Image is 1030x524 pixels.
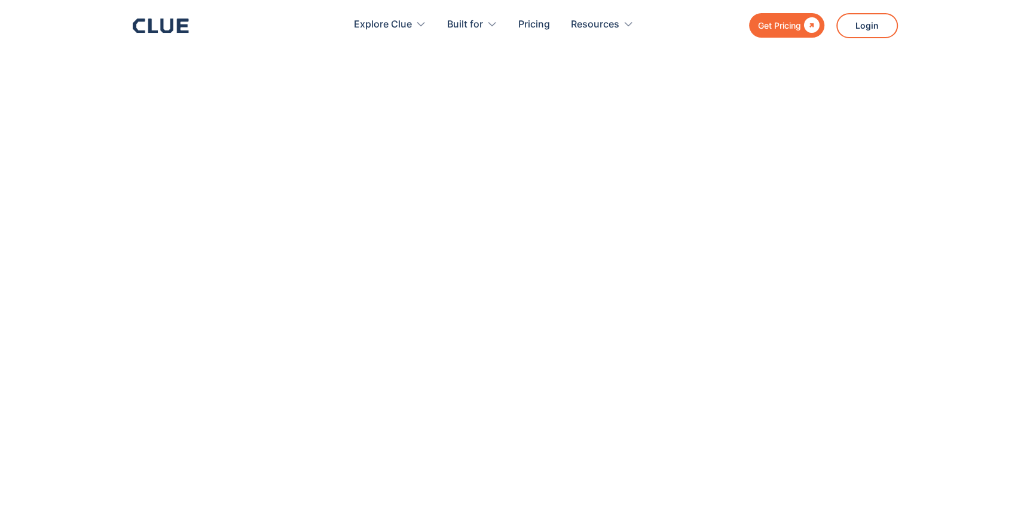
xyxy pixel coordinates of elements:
[518,6,550,44] a: Pricing
[758,18,801,33] div: Get Pricing
[571,6,619,44] div: Resources
[447,6,497,44] div: Built for
[354,6,412,44] div: Explore Clue
[749,13,824,38] a: Get Pricing
[571,6,634,44] div: Resources
[801,18,820,33] div: 
[354,6,426,44] div: Explore Clue
[447,6,483,44] div: Built for
[836,13,898,38] a: Login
